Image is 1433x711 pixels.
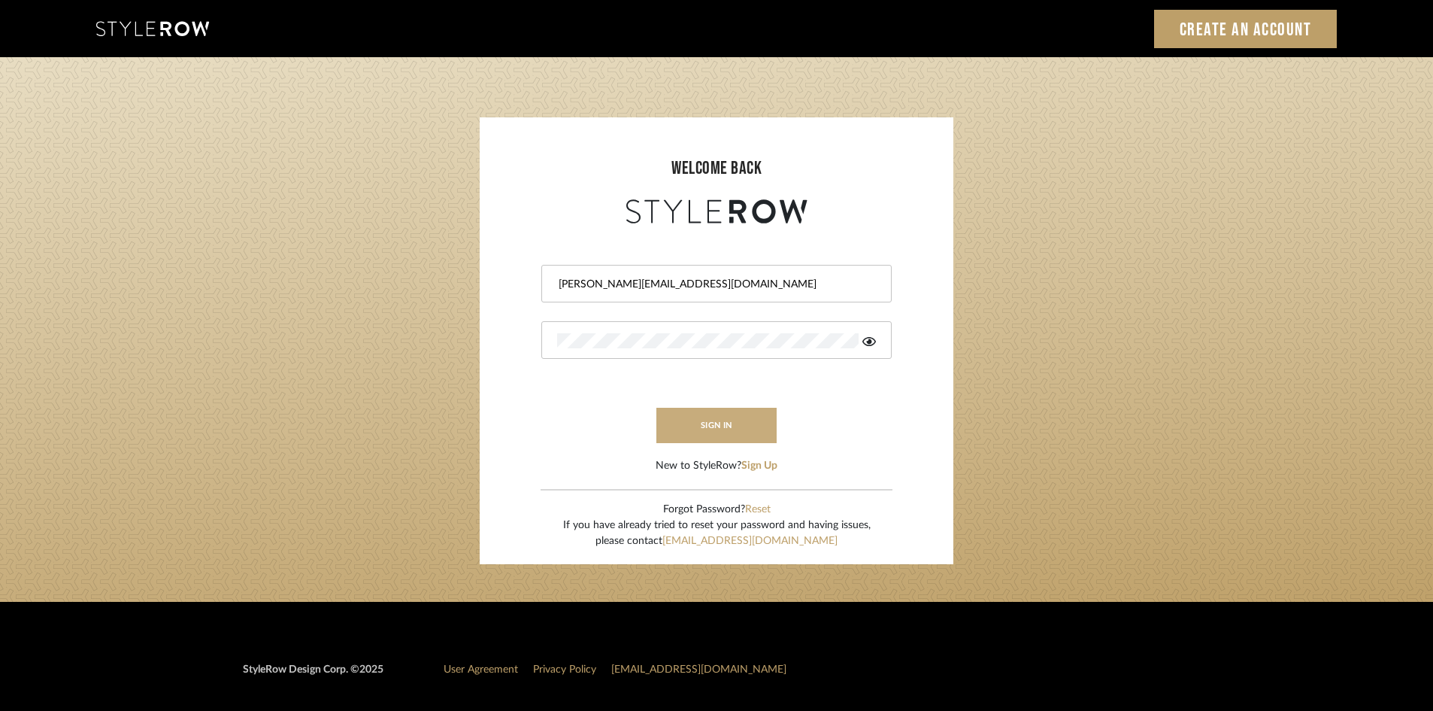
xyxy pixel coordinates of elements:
[243,662,383,690] div: StyleRow Design Corp. ©2025
[533,664,596,675] a: Privacy Policy
[662,536,838,546] a: [EMAIL_ADDRESS][DOMAIN_NAME]
[557,277,872,292] input: Email Address
[656,408,777,443] button: sign in
[656,458,777,474] div: New to StyleRow?
[741,458,777,474] button: Sign Up
[444,664,518,675] a: User Agreement
[745,502,771,518] button: Reset
[563,518,871,549] div: If you have already tried to reset your password and having issues, please contact
[563,502,871,518] div: Forgot Password?
[495,155,938,182] div: welcome back
[611,664,786,675] a: [EMAIL_ADDRESS][DOMAIN_NAME]
[1154,10,1338,48] a: Create an Account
